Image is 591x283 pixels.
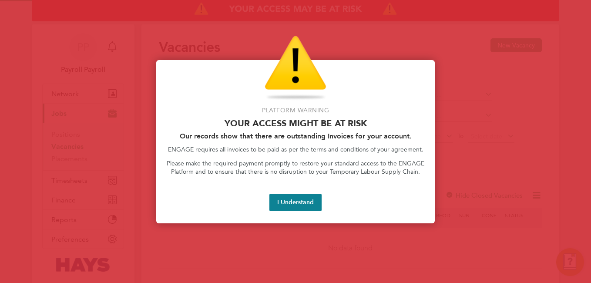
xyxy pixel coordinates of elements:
[167,132,424,140] h2: Our records show that there are outstanding Invoices for your account.
[167,106,424,115] p: Platform Warning
[167,145,424,154] p: ENGAGE requires all invoices to be paid as per the terms and conditions of your agreement.
[167,118,424,128] p: Your access might be at risk
[156,60,435,223] div: Access At Risk
[265,36,326,101] img: Warning Icon
[167,159,424,176] p: Please make the required payment promptly to restore your standard access to the ENGAGE Platform ...
[269,194,322,211] button: I Understand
